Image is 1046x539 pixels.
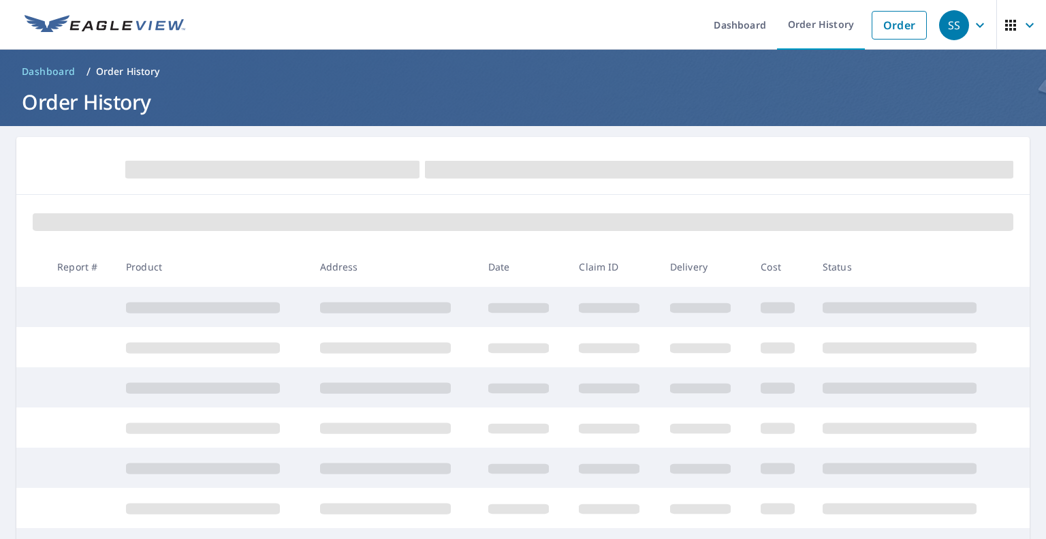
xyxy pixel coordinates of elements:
[96,65,160,78] p: Order History
[939,10,969,40] div: SS
[477,247,568,287] th: Date
[659,247,750,287] th: Delivery
[750,247,812,287] th: Cost
[25,15,185,35] img: EV Logo
[115,247,309,287] th: Product
[22,65,76,78] span: Dashboard
[16,88,1030,116] h1: Order History
[86,63,91,80] li: /
[46,247,115,287] th: Report #
[872,11,927,40] a: Order
[16,61,81,82] a: Dashboard
[309,247,477,287] th: Address
[812,247,1006,287] th: Status
[568,247,659,287] th: Claim ID
[16,61,1030,82] nav: breadcrumb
